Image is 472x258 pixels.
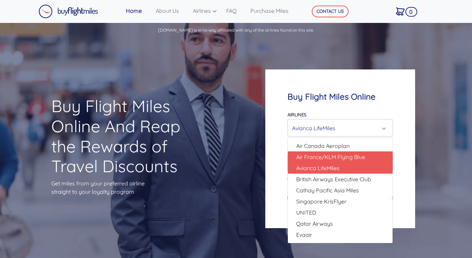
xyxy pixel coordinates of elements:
[296,142,350,150] span: Air Canada Aeroplan
[51,179,207,196] p: Get miles from your preferred airline straight to your loyalty program
[38,3,98,20] a: Buy Flight Miles Logo
[296,208,316,217] span: UNITED
[296,219,333,228] span: Qatar Airways
[288,112,306,117] label: Airlines
[292,122,384,135] div: Avianca LifeMiles
[296,175,371,183] span: British Airways Executive Club
[312,6,349,17] button: CONTACT US
[288,92,393,102] h4: Buy Flight Miles Online
[38,5,98,18] img: Buy Flight Miles Logo
[288,119,393,136] button: Avianca LifeMiles
[223,4,248,18] a: FAQ
[296,164,340,172] span: Avianca LifeMiles
[190,4,223,18] a: Airlines
[296,153,365,161] span: Air France/KLM Flying Blue
[405,7,417,17] span: 0
[296,231,312,239] span: Evaair
[396,7,405,16] img: Cart
[296,197,346,206] span: Singapore KrisFlyer
[153,4,190,18] a: About Us
[296,186,359,194] span: Cathay Pacific Asia Miles
[123,4,153,18] a: Home
[248,4,300,18] a: Purchase Miles
[393,4,414,18] a: 0
[51,96,207,176] h1: Buy Flight Miles Online And Reap the Rewards of Travel Discounts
